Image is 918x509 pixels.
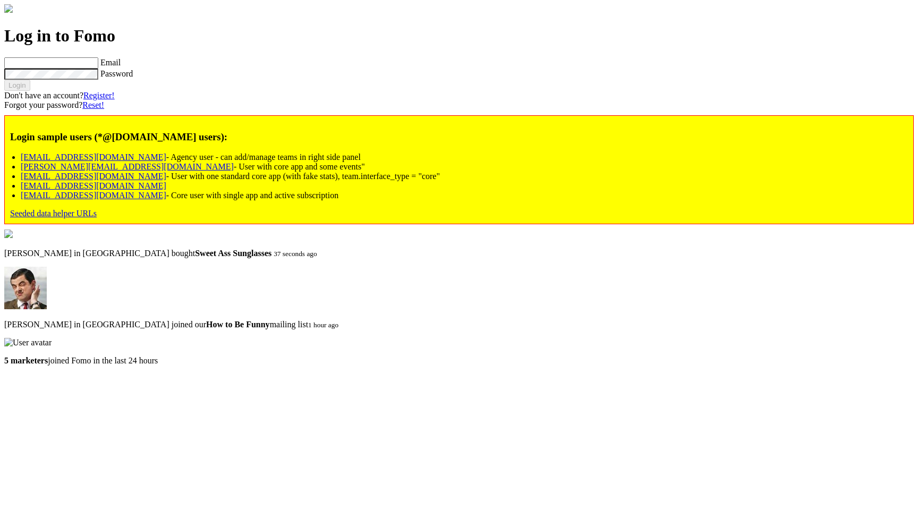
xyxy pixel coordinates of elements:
b: 5 marketers [4,356,48,365]
a: [EMAIL_ADDRESS][DOMAIN_NAME] [21,152,166,162]
li: - Agency user - can add/manage teams in right side panel [21,152,908,162]
button: Login [4,80,30,91]
b: How to Be Funny [206,320,270,329]
li: - Core user with single app and active subscription [21,191,908,200]
img: sunglasses.png [4,230,13,238]
a: Reset! [82,100,104,109]
p: [PERSON_NAME] in [GEOGRAPHIC_DATA] bought [4,249,914,258]
a: [EMAIL_ADDRESS][DOMAIN_NAME] [21,172,166,181]
img: Fomo avatar [4,267,47,309]
p: [PERSON_NAME] in [GEOGRAPHIC_DATA] joined our mailing list [4,320,914,329]
small: 37 seconds ago [274,250,317,258]
small: 1 hour ago [308,321,338,329]
li: - User with one standard core app (with fake stats), team.interface_type = "core" [21,172,908,181]
img: User avatar [4,338,52,347]
label: Email [100,58,121,67]
b: Sweet Ass Sunglasses [195,249,271,258]
img: fomo-logo-gray.svg [4,4,13,13]
label: Password [100,69,133,78]
a: [PERSON_NAME][EMAIL_ADDRESS][DOMAIN_NAME] [21,162,234,171]
div: Don't have an account? [4,91,914,100]
li: - User with core app and some events" [21,162,908,172]
div: Forgot your password? [4,100,914,110]
a: [EMAIL_ADDRESS][DOMAIN_NAME] [21,191,166,200]
p: joined Fomo in the last 24 hours [4,356,914,366]
h1: Log in to Fomo [4,26,914,46]
a: [EMAIL_ADDRESS][DOMAIN_NAME] [21,181,166,190]
h3: Login sample users (*@[DOMAIN_NAME] users): [10,131,908,143]
a: Seeded data helper URLs [10,209,97,218]
a: Register! [83,91,115,100]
